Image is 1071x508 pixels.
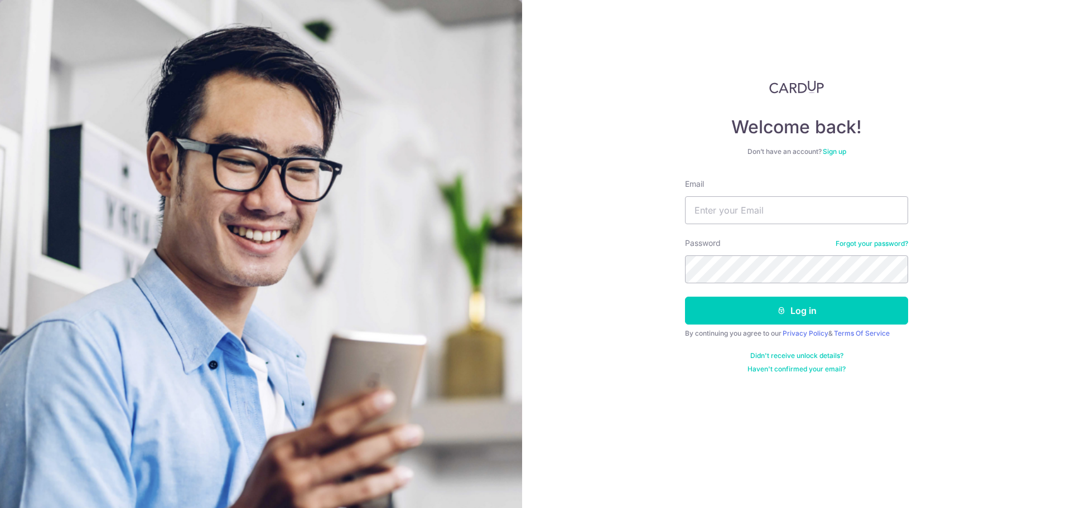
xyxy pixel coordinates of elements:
input: Enter your Email [685,196,908,224]
div: Don’t have an account? [685,147,908,156]
label: Email [685,178,704,190]
a: Sign up [823,147,846,156]
h4: Welcome back! [685,116,908,138]
div: By continuing you agree to our & [685,329,908,338]
a: Privacy Policy [783,329,828,337]
button: Log in [685,297,908,325]
img: CardUp Logo [769,80,824,94]
a: Forgot your password? [836,239,908,248]
a: Terms Of Service [834,329,890,337]
a: Haven't confirmed your email? [747,365,846,374]
a: Didn't receive unlock details? [750,351,843,360]
label: Password [685,238,721,249]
